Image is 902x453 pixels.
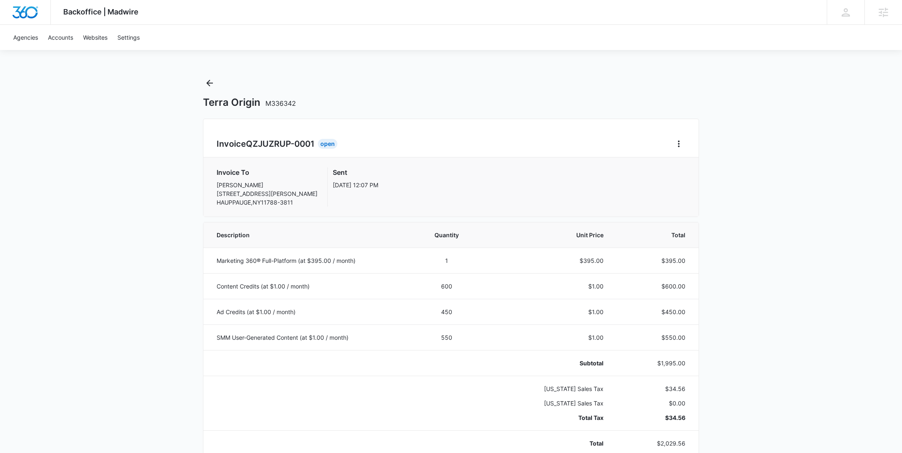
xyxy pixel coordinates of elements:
[333,167,378,177] h3: Sent
[623,439,685,448] p: $2,029.56
[623,359,685,367] p: $1,995.00
[623,384,685,393] p: $34.56
[493,413,604,422] p: Total Tax
[493,282,604,291] p: $1.00
[318,139,337,149] div: Open
[217,181,317,207] p: [PERSON_NAME] [STREET_ADDRESS][PERSON_NAME] HAUPPAUGE , NY 11788-3811
[623,256,685,265] p: $395.00
[246,139,315,149] span: QZJUZRUP-0001
[493,384,604,393] p: [US_STATE] Sales Tax
[333,181,378,189] p: [DATE] 12:07 PM
[203,96,296,109] h1: Terra Origin
[217,256,400,265] p: Marketing 360® Full-Platform (at $395.00 / month)
[43,25,78,50] a: Accounts
[493,439,604,448] p: Total
[217,333,400,342] p: SMM User-Generated Content (at $1.00 / month)
[265,99,296,107] span: M336342
[78,25,112,50] a: Websites
[203,76,216,90] button: Back
[410,273,483,299] td: 600
[217,231,400,239] span: Description
[493,231,604,239] span: Unit Price
[410,248,483,273] td: 1
[217,308,400,316] p: Ad Credits (at $1.00 / month)
[217,167,317,177] h3: Invoice To
[623,333,685,342] p: $550.00
[217,138,318,150] h2: Invoice
[493,256,604,265] p: $395.00
[410,324,483,350] td: 550
[8,25,43,50] a: Agencies
[623,231,685,239] span: Total
[672,137,685,150] button: Home
[493,308,604,316] p: $1.00
[623,399,685,408] p: $0.00
[493,333,604,342] p: $1.00
[217,282,400,291] p: Content Credits (at $1.00 / month)
[623,308,685,316] p: $450.00
[63,7,138,16] span: Backoffice | Madwire
[112,25,145,50] a: Settings
[493,359,604,367] p: Subtotal
[623,413,685,422] p: $34.56
[623,282,685,291] p: $600.00
[410,299,483,324] td: 450
[420,231,473,239] span: Quantity
[493,399,604,408] p: [US_STATE] Sales Tax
